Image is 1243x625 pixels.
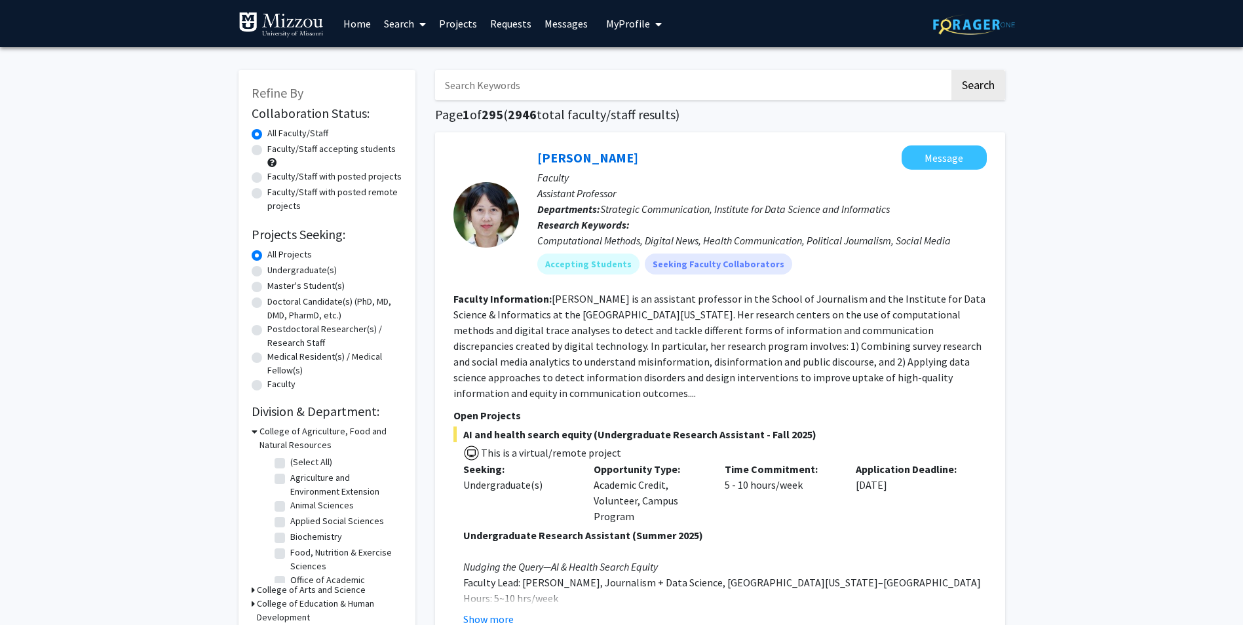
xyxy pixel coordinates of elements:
a: Home [337,1,377,47]
h2: Collaboration Status: [252,105,402,121]
label: Doctoral Candidate(s) (PhD, MD, DMD, PharmD, etc.) [267,295,402,322]
h2: Division & Department: [252,404,402,419]
a: Messages [538,1,594,47]
fg-read-more: [PERSON_NAME] is an assistant professor in the School of Journalism and the Institute for Data Sc... [453,292,985,400]
h3: College of Arts and Science [257,583,366,597]
label: Animal Sciences [290,499,354,512]
span: My Profile [606,17,650,30]
em: Nudging the Query—AI & Health Search Equity [463,560,658,573]
h3: College of Agriculture, Food and Natural Resources [259,425,402,452]
h2: Projects Seeking: [252,227,402,242]
p: Assistant Professor [537,185,987,201]
span: Strategic Communication, Institute for Data Science and Informatics [600,202,890,216]
strong: Undergraduate Research Assistant (Summer 2025) [463,529,703,542]
label: Postdoctoral Researcher(s) / Research Staff [267,322,402,350]
span: 2946 [508,106,537,123]
input: Search Keywords [435,70,949,100]
img: University of Missouri Logo [239,12,324,38]
b: Departments: [537,202,600,216]
label: Medical Resident(s) / Medical Fellow(s) [267,350,402,377]
h1: Page of ( total faculty/staff results) [435,107,1005,123]
label: Agriculture and Environment Extension [290,471,399,499]
span: AI and health search equity (Undergraduate Research Assistant - Fall 2025) [453,426,987,442]
a: Requests [484,1,538,47]
img: ForagerOne Logo [933,14,1015,35]
span: Hours: 5~10 hrs/week [463,592,558,605]
mat-chip: Seeking Faculty Collaborators [645,254,792,275]
p: Application Deadline: [856,461,967,477]
label: Biochemistry [290,530,342,544]
label: All Projects [267,248,312,261]
span: 1 [463,106,470,123]
iframe: Chat [10,566,56,615]
b: Faculty Information: [453,292,552,305]
div: 5 - 10 hours/week [715,461,846,524]
a: [PERSON_NAME] [537,149,638,166]
label: Office of Academic Programs [290,573,399,601]
b: Research Keywords: [537,218,630,231]
label: Faculty [267,377,296,391]
label: Food, Nutrition & Exercise Sciences [290,546,399,573]
label: Faculty/Staff with posted projects [267,170,402,183]
button: Message Chau Tong [902,145,987,170]
label: (Select All) [290,455,332,469]
label: Faculty/Staff with posted remote projects [267,185,402,213]
label: Faculty/Staff accepting students [267,142,396,156]
div: Computational Methods, Digital News, Health Communication, Political Journalism, Social Media [537,233,987,248]
p: Opportunity Type: [594,461,705,477]
p: Seeking: [463,461,575,477]
span: This is a virtual/remote project [480,446,621,459]
label: Undergraduate(s) [267,263,337,277]
mat-chip: Accepting Students [537,254,640,275]
div: [DATE] [846,461,977,524]
a: Search [377,1,432,47]
a: Projects [432,1,484,47]
div: Undergraduate(s) [463,477,575,493]
label: Applied Social Sciences [290,514,384,528]
button: Search [951,70,1005,100]
h3: College of Education & Human Development [257,597,402,624]
span: 295 [482,106,503,123]
p: Open Projects [453,407,987,423]
label: All Faculty/Staff [267,126,328,140]
span: Faculty Lead: [PERSON_NAME], Journalism + Data Science, [GEOGRAPHIC_DATA][US_STATE]–[GEOGRAPHIC_D... [463,576,981,589]
label: Master's Student(s) [267,279,345,293]
p: Time Commitment: [725,461,836,477]
span: Refine By [252,85,303,101]
p: Faculty [537,170,987,185]
div: Academic Credit, Volunteer, Campus Program [584,461,715,524]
